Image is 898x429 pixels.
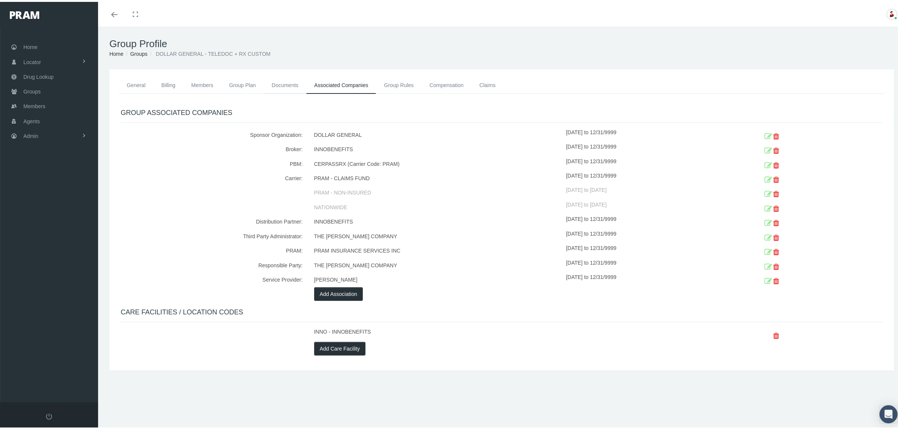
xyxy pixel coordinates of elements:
[309,213,566,227] div: INNOBENEFITS
[880,403,898,421] div: Open Intercom Messenger
[309,228,566,242] div: THE [PERSON_NAME] COMPANY
[309,126,566,141] div: DOLLAR GENERAL
[309,170,566,184] div: PRAM - CLAIMS FUND
[119,75,154,92] a: General
[154,75,183,92] a: Billing
[309,199,566,213] div: NATIONWIDE
[566,228,721,242] div: [DATE] to 12/31/9999
[115,271,309,285] div: Service Provider:
[376,75,422,92] a: Group Rules
[306,75,376,92] a: Associated Companies
[566,126,721,141] div: [DATE] to 12/31/9999
[309,257,566,271] div: THE [PERSON_NAME] COMPANY
[115,141,309,155] div: Broker:
[115,126,309,141] div: Sponsor Organization:
[23,68,54,82] span: Drug Lookup
[10,9,39,17] img: PRAM_20_x_78.png
[23,127,38,141] span: Admin
[115,170,309,184] div: Carrier:
[566,257,721,271] div: [DATE] to 12/31/9999
[156,49,270,55] span: DOLLAR GENERAL - TELEDOC + RX CUSTOM
[309,184,566,198] div: PRAM - NON-INSURED
[566,271,721,285] div: [DATE] to 12/31/9999
[566,141,721,155] div: [DATE] to 12/31/9999
[183,75,221,92] a: Members
[886,7,898,18] img: S_Profile_Picture_701.jpg
[309,242,566,256] div: PRAM INSURANCE SERVICES INC
[115,155,309,170] div: PBM:
[422,75,471,92] a: Compensation
[115,213,309,227] div: Distribution Partner:
[264,75,306,92] a: Documents
[221,75,264,92] a: Group Plan
[566,242,721,256] div: [DATE] to 12/31/9999
[121,306,883,315] h4: CARE FACILITIES / LOCATION CODES
[115,228,309,242] div: Third Party Administrator:
[23,83,41,97] span: Groups
[23,97,45,112] span: Members
[314,340,366,354] button: Add Care Facility
[566,170,721,184] div: [DATE] to 12/31/9999
[314,285,363,299] button: Add Association
[23,112,40,127] span: Agents
[121,107,883,115] h4: GROUP ASSOCIATED COMPANIES
[309,155,566,170] div: CERPASSRX (Carrier Code: PRAM)
[566,199,721,213] div: [DATE] to [DATE]
[309,326,566,340] div: INNO - INNOBENEFITS
[471,75,503,92] a: Claims
[130,49,147,55] a: Groups
[109,49,123,55] a: Home
[309,141,566,155] div: INNOBENEFITS
[115,257,309,271] div: Responsible Party:
[115,242,309,256] div: PRAM:
[23,53,41,67] span: Locator
[109,36,894,48] h1: Group Profile
[566,155,721,170] div: [DATE] to 12/31/9999
[566,213,721,227] div: [DATE] to 12/31/9999
[309,271,566,285] div: [PERSON_NAME]
[23,38,37,52] span: Home
[566,184,721,198] div: [DATE] to [DATE]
